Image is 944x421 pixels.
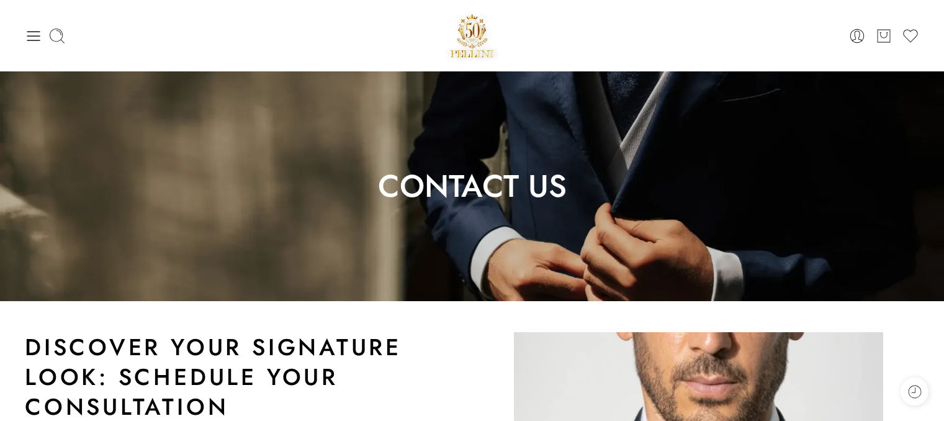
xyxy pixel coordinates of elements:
a: Wishlist [902,27,919,45]
a: Login / Register [848,27,866,45]
a: Cart [875,27,892,45]
img: Pellini [446,9,499,62]
a: Pellini - [446,9,499,62]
